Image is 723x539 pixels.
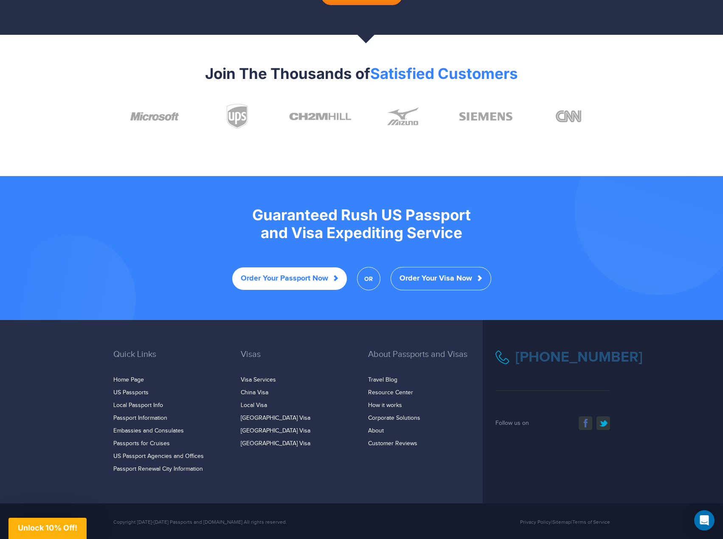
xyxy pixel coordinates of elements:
a: Order Your Visa Now [391,267,491,290]
a: Local Passport Info [113,402,163,409]
h2: Join The Thousands of [113,65,610,82]
a: [GEOGRAPHIC_DATA] Visa [241,440,310,447]
a: China Visa [241,389,268,396]
div: Copyright [DATE]-[DATE] Passports and [DOMAIN_NAME] All rights reserved. [107,518,447,526]
a: Privacy Policy [520,519,551,525]
a: Customer Reviews [368,440,417,447]
h2: Guaranteed Rush US Passport and Visa Expediting Service [113,206,610,241]
a: Resource Center [368,389,413,396]
div: Unlock 10% Off! [8,518,87,539]
a: Sitemap [552,519,571,525]
a: Corporate Solutions [368,415,420,421]
h3: About Passports and Visas [368,350,483,372]
div: Open Intercom Messenger [694,510,715,531]
div: | | [447,518,616,526]
a: Passport Information [113,415,167,421]
a: twitter [596,416,610,430]
a: Home Page [113,376,144,383]
a: Passport Renewal City Information [113,466,203,472]
a: [GEOGRAPHIC_DATA] Visa [241,427,310,434]
a: Order Your Passport Now [232,267,347,290]
a: Passports for Cruises [113,440,170,447]
a: Terms of Service [572,519,610,525]
span: Satisfied Customers [370,65,518,82]
a: How it works [368,402,402,409]
a: Embassies and Consulates [113,427,184,434]
span: Unlock 10% Off! [18,523,77,532]
a: [PHONE_NUMBER] [515,348,643,366]
span: Follow us on [495,420,529,427]
a: US Passport Agencies and Offices [113,453,204,460]
a: US Passports [113,389,149,396]
span: OR [357,267,380,290]
a: facebook [579,416,592,430]
h3: Visas [241,350,355,372]
a: Travel Blog [368,376,397,383]
a: Visa Services [241,376,276,383]
a: About [368,427,384,434]
a: Local Visa [241,402,267,409]
h3: Quick Links [113,350,228,372]
a: [GEOGRAPHIC_DATA] Visa [241,415,310,421]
